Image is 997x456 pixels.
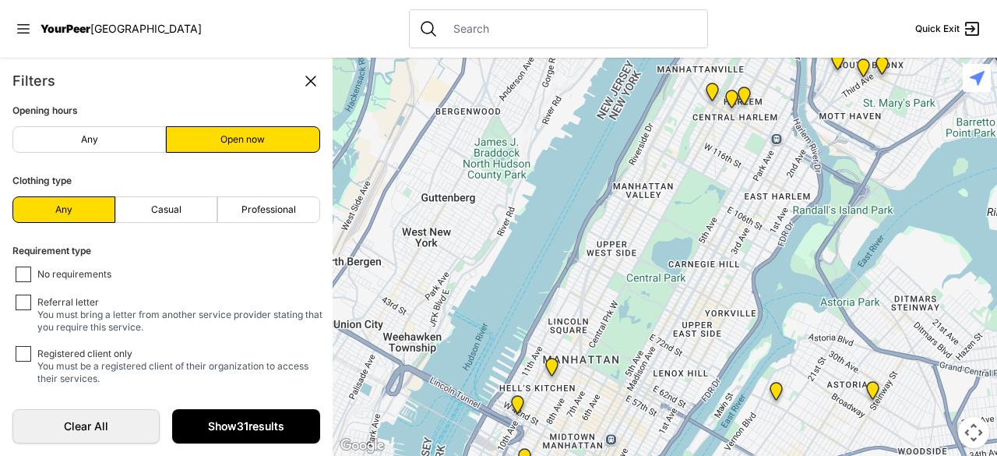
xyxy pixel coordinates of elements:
[41,22,90,35] span: YourPeer
[12,245,91,256] span: Requirement type
[37,348,132,359] span: Registered client only
[502,389,534,426] div: New York
[12,175,72,186] span: Clothing type
[41,24,202,34] a: YourPeer[GEOGRAPHIC_DATA]
[90,22,202,35] span: [GEOGRAPHIC_DATA]
[151,203,181,216] span: Casual
[728,80,760,118] div: Manhattan
[16,295,31,310] input: Referral letterYou must bring a letter from another service provider stating that you require thi...
[55,203,72,216] span: Any
[37,309,322,333] span: You must bring a letter from another service provider stating that you require this service.
[81,133,98,146] span: Any
[29,419,143,434] span: Clear All
[172,409,319,444] a: Show31results
[16,267,31,282] input: No requirements
[915,23,960,35] span: Quick Exit
[37,360,308,384] span: You must be a registered client of their organization to access their services.
[444,21,698,37] input: Search
[336,436,388,456] img: Google
[958,417,989,448] button: Map camera controls
[37,268,111,282] span: No requirements
[915,19,981,38] a: Quick Exit
[16,346,31,362] input: Registered client onlyYou must be a registered client of their organization to access their servi...
[220,133,265,146] span: Open now
[37,296,99,308] span: Referral letter
[336,436,388,456] a: Open this area in Google Maps (opens a new window)
[12,72,55,89] span: Filters
[760,376,792,413] div: Fancy Thrift Shop
[822,45,854,83] div: Harm Reduction Center
[12,409,160,444] a: Clear All
[866,50,898,87] div: The Bronx Pride Center
[696,76,728,114] div: The PILLARS – Holistic Recovery Support
[716,83,748,121] div: Uptown/Harlem DYCD Youth Drop-in Center
[12,104,78,116] span: Opening hours
[241,203,296,216] span: Professional
[536,352,568,389] div: 9th Avenue Drop-in Center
